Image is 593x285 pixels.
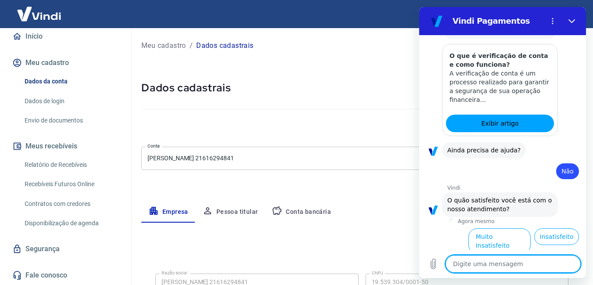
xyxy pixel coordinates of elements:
[141,40,186,51] a: Meu cadastro
[11,239,121,259] a: Segurança
[551,6,582,22] button: Sair
[162,270,187,276] label: Razão social
[141,147,582,170] div: [PERSON_NAME] 21616294841
[265,202,338,223] button: Conta bancária
[147,143,160,149] label: Conta
[11,27,121,46] a: Início
[21,214,121,232] a: Disponibilização de agenda
[21,195,121,213] a: Contratos com credores
[11,137,121,156] button: Meus recebíveis
[21,112,121,130] a: Envio de documentos
[21,72,121,90] a: Dados da conta
[21,92,121,110] a: Dados de login
[11,53,121,72] button: Meu cadastro
[11,0,68,27] img: Vindi
[419,7,586,278] iframe: Janela de mensagens
[141,202,195,223] button: Empresa
[195,202,265,223] button: Pessoa titular
[11,266,121,285] a: Fale conosco
[190,40,193,51] p: /
[372,270,383,276] label: CNPJ
[141,81,582,95] h5: Dados cadastrais
[21,156,121,174] a: Relatório de Recebíveis
[21,175,121,193] a: Recebíveis Futuros Online
[196,40,253,51] p: Dados cadastrais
